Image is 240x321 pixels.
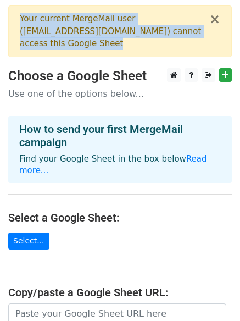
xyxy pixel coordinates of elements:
h4: How to send your first MergeMail campaign [19,123,221,149]
p: Find your Google Sheet in the box below [19,153,221,176]
a: Read more... [19,154,207,175]
h3: Choose a Google Sheet [8,68,232,84]
h4: Copy/paste a Google Sheet URL: [8,286,232,299]
div: Your current MergeMail user ( [EMAIL_ADDRESS][DOMAIN_NAME] ) cannot access this Google Sheet [20,13,209,50]
button: × [209,13,220,26]
h4: Select a Google Sheet: [8,211,232,224]
div: Widget de chat [185,268,240,321]
a: Select... [8,233,49,250]
iframe: Chat Widget [185,268,240,321]
p: Use one of the options below... [8,88,232,99]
